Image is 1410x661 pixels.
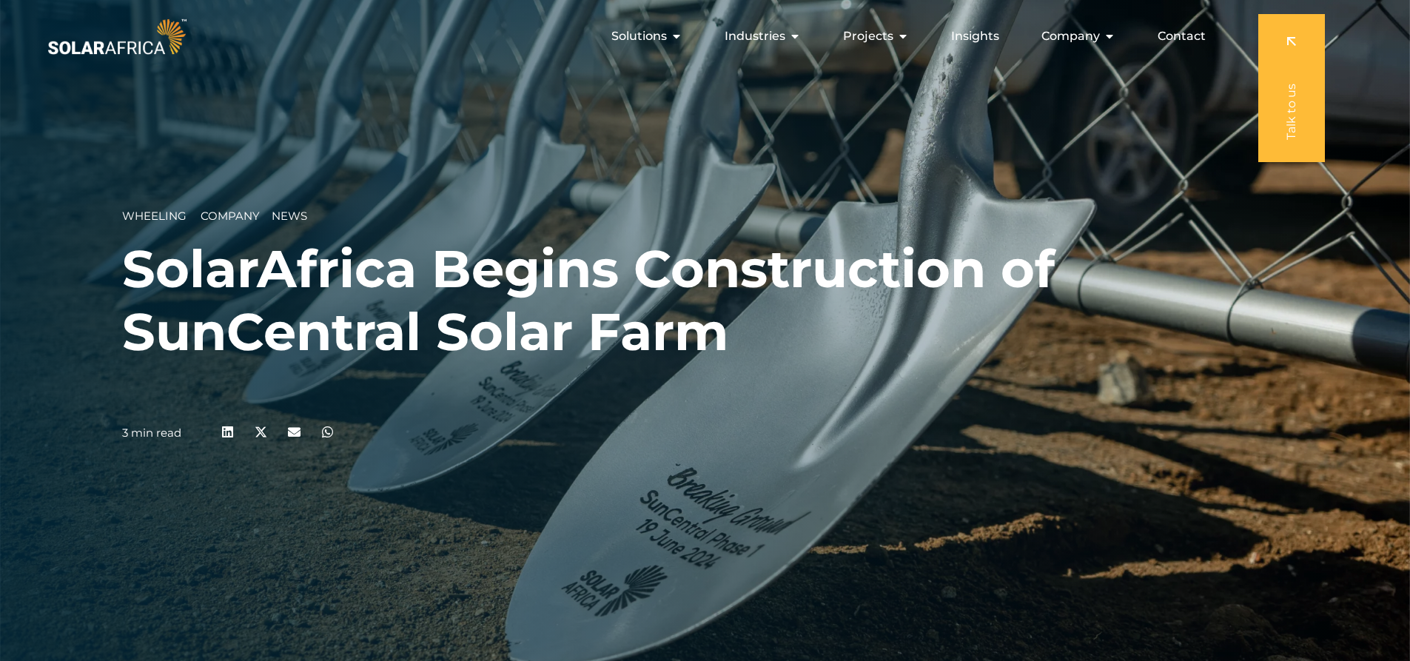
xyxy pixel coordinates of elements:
span: News [272,209,307,223]
div: Share on x-twitter [244,415,278,449]
span: Industries [725,27,785,45]
div: Share on email [278,415,311,449]
a: Contact [1158,27,1206,45]
a: Insights [951,27,999,45]
span: Company [201,209,260,223]
div: Share on whatsapp [311,415,344,449]
nav: Menu [189,21,1218,51]
span: Company [1041,27,1100,45]
div: Share on linkedin [211,415,244,449]
span: Wheeling [122,209,187,223]
span: Solutions [611,27,667,45]
p: 3 min read [122,426,181,440]
h1: SolarAfrica Begins Construction of SunCentral Solar Farm [122,238,1288,363]
div: Menu Toggle [189,21,1218,51]
span: Projects [843,27,893,45]
span: __ [260,209,272,223]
